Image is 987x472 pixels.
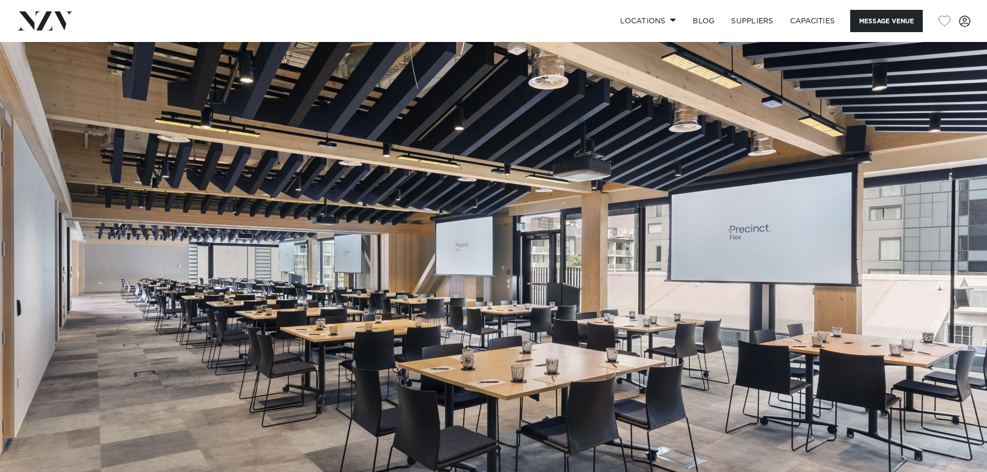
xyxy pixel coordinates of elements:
[684,10,723,32] a: BLOG
[612,10,684,32] a: Locations
[782,10,843,32] a: Capacities
[17,11,73,30] img: nzv-logo.png
[850,10,923,32] button: Message Venue
[723,10,781,32] a: SUPPLIERS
